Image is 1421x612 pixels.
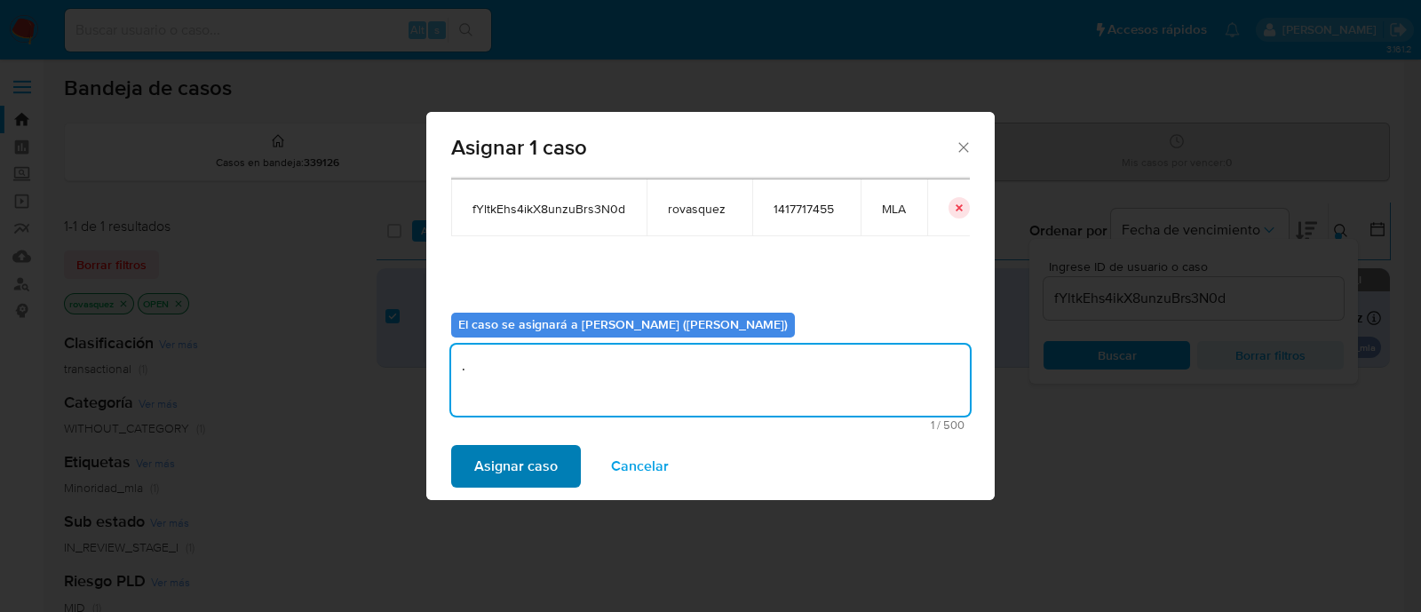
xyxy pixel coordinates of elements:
[882,201,906,217] span: MLA
[472,201,625,217] span: fYltkEhs4ikX8unzuBrs3N0d
[588,445,692,488] button: Cancelar
[451,137,955,158] span: Asignar 1 caso
[474,447,558,486] span: Asignar caso
[458,315,788,333] b: El caso se asignará a [PERSON_NAME] ([PERSON_NAME])
[949,197,970,219] button: icon-button
[456,419,965,431] span: Máximo 500 caracteres
[451,445,581,488] button: Asignar caso
[426,112,995,500] div: assign-modal
[451,345,970,416] textarea: .
[668,201,731,217] span: rovasquez
[774,201,839,217] span: 1417717455
[955,139,971,155] button: Cerrar ventana
[611,447,669,486] span: Cancelar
